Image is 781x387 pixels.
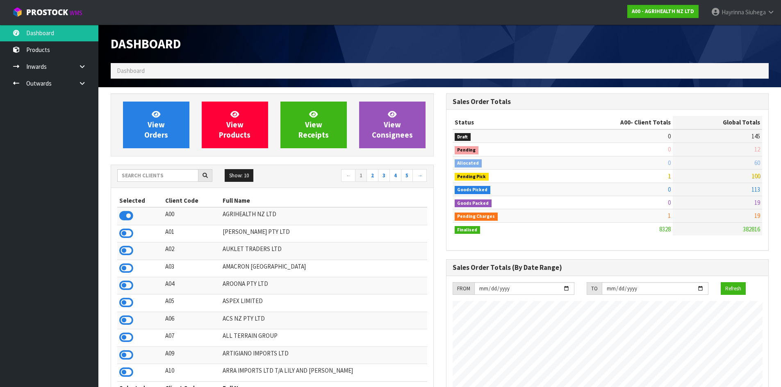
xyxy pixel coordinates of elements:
span: Siuhega [745,8,766,16]
td: ARTIGIANO IMPORTS LTD [221,346,427,364]
span: 113 [751,186,760,193]
span: 382816 [743,225,760,233]
span: 1 [668,212,671,220]
td: A07 [163,329,221,346]
span: 0 [668,186,671,193]
img: cube-alt.png [12,7,23,17]
nav: Page navigation [278,169,427,183]
td: A04 [163,277,221,294]
a: 1 [355,169,367,182]
button: Show: 10 [225,169,253,182]
button: Refresh [721,282,746,295]
a: ViewOrders [123,102,189,148]
span: Finalised [455,226,480,234]
a: ViewConsignees [359,102,426,148]
span: 0 [668,159,671,167]
td: A01 [163,225,221,242]
th: Full Name [221,194,427,207]
span: View Receipts [298,109,329,140]
span: 19 [754,212,760,220]
a: 5 [401,169,413,182]
span: 1 [668,172,671,180]
th: Selected [117,194,163,207]
td: ALL TERRAIN GROUP [221,329,427,346]
span: Pending Charges [455,213,498,221]
h3: Sales Order Totals (By Date Range) [453,264,763,272]
span: 145 [751,132,760,140]
span: Goods Packed [455,199,492,208]
span: 12 [754,145,760,153]
a: ← [341,169,355,182]
span: Pending [455,146,479,154]
th: Global Totals [673,116,762,129]
td: A05 [163,294,221,312]
span: Dashboard [117,67,145,75]
td: A10 [163,364,221,381]
span: View Orders [144,109,168,140]
div: TO [587,282,602,295]
a: → [412,169,427,182]
a: A00 - AGRIHEALTH NZ LTD [627,5,699,18]
span: Goods Picked [455,186,491,194]
span: A00 [620,118,631,126]
a: ViewReceipts [280,102,347,148]
td: ARRA IMPORTS LTD T/A LILY AND [PERSON_NAME] [221,364,427,381]
th: Status [453,116,555,129]
span: Draft [455,133,471,141]
td: AUKLET TRADERS LTD [221,242,427,260]
a: ViewProducts [202,102,268,148]
td: [PERSON_NAME] PTY LTD [221,225,427,242]
input: Search clients [117,169,198,182]
td: ASPEX LIMITED [221,294,427,312]
h3: Sales Order Totals [453,98,763,106]
a: 4 [389,169,401,182]
span: Dashboard [111,36,181,52]
strong: A00 - AGRIHEALTH NZ LTD [632,8,694,15]
td: A06 [163,312,221,329]
td: AGRIHEALTH NZ LTD [221,207,427,225]
span: Hayrinna [722,8,744,16]
td: ACS NZ PTY LTD [221,312,427,329]
td: A02 [163,242,221,260]
a: 2 [367,169,378,182]
th: - Client Totals [555,116,673,129]
span: 8328 [659,225,671,233]
span: 0 [668,145,671,153]
span: Pending Pick [455,173,489,181]
span: 0 [668,132,671,140]
span: 100 [751,172,760,180]
td: A03 [163,260,221,277]
td: A09 [163,346,221,364]
span: 19 [754,199,760,206]
small: WMS [70,9,82,17]
div: FROM [453,282,474,295]
td: A00 [163,207,221,225]
span: 0 [668,199,671,206]
a: 3 [378,169,390,182]
td: AMACRON [GEOGRAPHIC_DATA] [221,260,427,277]
td: AROONA PTY LTD [221,277,427,294]
span: ProStock [26,7,68,18]
span: View Products [219,109,250,140]
span: 60 [754,159,760,167]
span: Allocated [455,159,482,167]
th: Client Code [163,194,221,207]
span: View Consignees [372,109,413,140]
